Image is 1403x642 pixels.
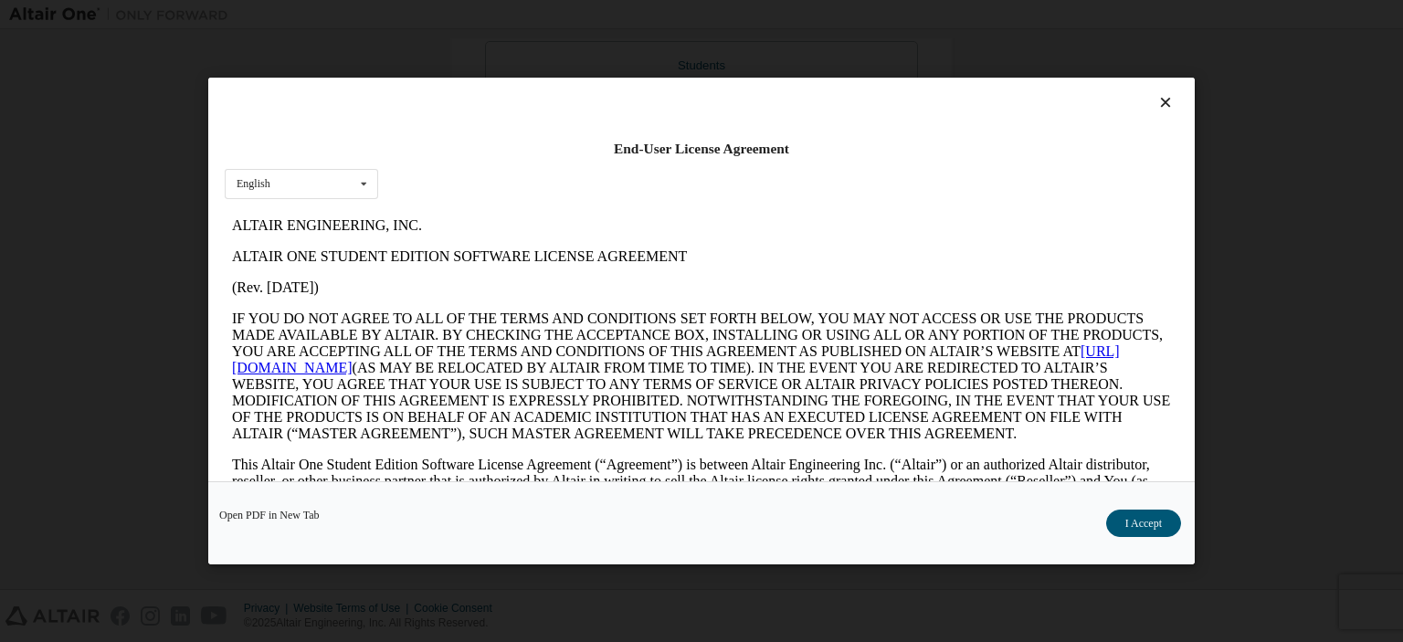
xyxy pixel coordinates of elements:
[7,7,946,24] p: ALTAIR ENGINEERING, INC.
[7,247,946,312] p: This Altair One Student Edition Software License Agreement (“Agreement”) is between Altair Engine...
[1106,510,1181,537] button: I Accept
[237,178,270,189] div: English
[225,140,1178,158] div: End-User License Agreement
[7,69,946,86] p: (Rev. [DATE])
[219,510,320,521] a: Open PDF in New Tab
[7,38,946,55] p: ALTAIR ONE STUDENT EDITION SOFTWARE LICENSE AGREEMENT
[7,100,946,232] p: IF YOU DO NOT AGREE TO ALL OF THE TERMS AND CONDITIONS SET FORTH BELOW, YOU MAY NOT ACCESS OR USE...
[7,133,895,165] a: [URL][DOMAIN_NAME]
